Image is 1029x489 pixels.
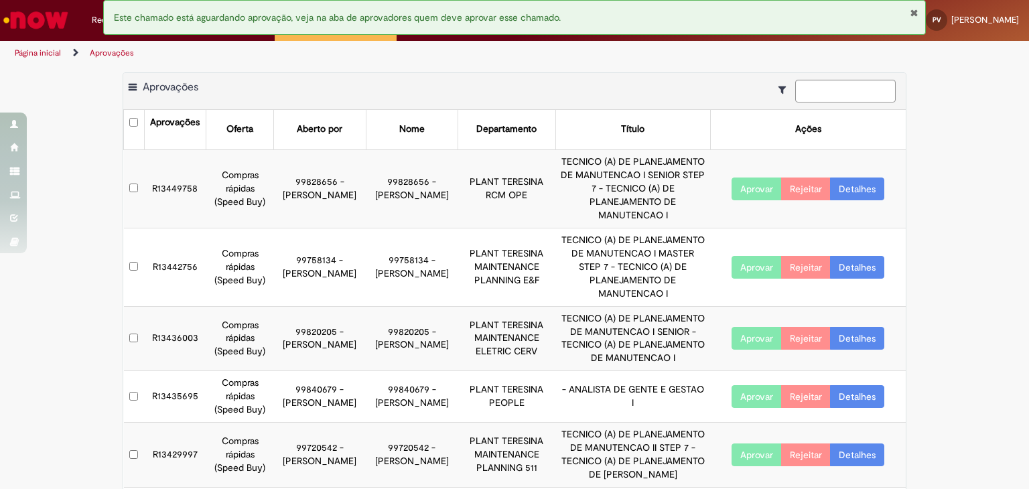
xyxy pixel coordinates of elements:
td: - ANALISTA DE GENTE E GESTAO I [555,371,710,423]
td: TECNICO (A) DE PLANEJAMENTO DE MANUTENCAO I SENIOR - TECNICO (A) DE PLANEJAMENTO DE MANUTENCAO I [555,306,710,371]
td: 99758134 - [PERSON_NAME] [274,228,366,306]
a: Página inicial [15,48,61,58]
td: 99840679 - [PERSON_NAME] [274,371,366,423]
td: R13436003 [144,306,206,371]
td: PLANT TERESINA MAINTENANCE PLANNING E&F [458,228,555,306]
td: Compras rápidas (Speed Buy) [206,306,273,371]
td: PLANT TERESINA RCM OPE [458,149,555,228]
td: 99840679 - [PERSON_NAME] [366,371,458,423]
td: Compras rápidas (Speed Buy) [206,371,273,423]
button: Aprovar [732,327,782,350]
div: Título [621,123,644,136]
td: PLANT TERESINA PEOPLE [458,371,555,423]
a: Aprovações [90,48,134,58]
td: R13429997 [144,423,206,488]
td: R13449758 [144,149,206,228]
td: 99758134 - [PERSON_NAME] [366,228,458,306]
td: Compras rápidas (Speed Buy) [206,149,273,228]
div: Ações [795,123,821,136]
div: Oferta [226,123,253,136]
a: Detalhes [830,178,884,200]
td: 99820205 - [PERSON_NAME] [366,306,458,371]
button: Rejeitar [781,256,831,279]
td: Compras rápidas (Speed Buy) [206,423,273,488]
button: Rejeitar [781,178,831,200]
span: [PERSON_NAME] [951,14,1019,25]
button: Fechar Notificação [910,7,918,18]
td: 99720542 - [PERSON_NAME] [366,423,458,488]
button: Aprovar [732,443,782,466]
td: TECNICO (A) DE PLANEJAMENTO DE MANUTENCAO II STEP 7 - TECNICO (A) DE PLANEJAMENTO DE [PERSON_NAME] [555,423,710,488]
span: PV [933,15,941,24]
td: R13435695 [144,371,206,423]
div: Departamento [476,123,537,136]
td: R13442756 [144,228,206,306]
button: Rejeitar [781,385,831,408]
a: Detalhes [830,256,884,279]
td: PLANT TERESINA MAINTENANCE PLANNING 511 [458,423,555,488]
td: 99828656 - [PERSON_NAME] [366,149,458,228]
i: Mostrar filtros para: Suas Solicitações [778,85,793,94]
td: TECNICO (A) DE PLANEJAMENTO DE MANUTENCAO I MASTER STEP 7 - TECNICO (A) DE PLANEJAMENTO DE MANUTE... [555,228,710,306]
button: Aprovar [732,256,782,279]
button: Rejeitar [781,443,831,466]
div: Aberto por [297,123,342,136]
button: Aprovar [732,178,782,200]
ul: Trilhas de página [10,41,676,66]
td: 99820205 - [PERSON_NAME] [274,306,366,371]
div: Nome [399,123,425,136]
button: Aprovar [732,385,782,408]
td: PLANT TERESINA MAINTENANCE ELETRIC CERV [458,306,555,371]
td: 99828656 - [PERSON_NAME] [274,149,366,228]
a: Detalhes [830,443,884,466]
button: Rejeitar [781,327,831,350]
a: Detalhes [830,385,884,408]
img: ServiceNow [1,7,70,33]
span: Este chamado está aguardando aprovação, veja na aba de aprovadores quem deve aprovar esse chamado. [114,11,561,23]
span: Requisições [92,13,139,27]
div: Aprovações [150,116,200,129]
span: Aprovações [143,80,198,94]
a: Detalhes [830,327,884,350]
th: Aprovações [144,110,206,149]
td: 99720542 - [PERSON_NAME] [274,423,366,488]
td: Compras rápidas (Speed Buy) [206,228,273,306]
td: TECNICO (A) DE PLANEJAMENTO DE MANUTENCAO I SENIOR STEP 7 - TECNICO (A) DE PLANEJAMENTO DE MANUTE... [555,149,710,228]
